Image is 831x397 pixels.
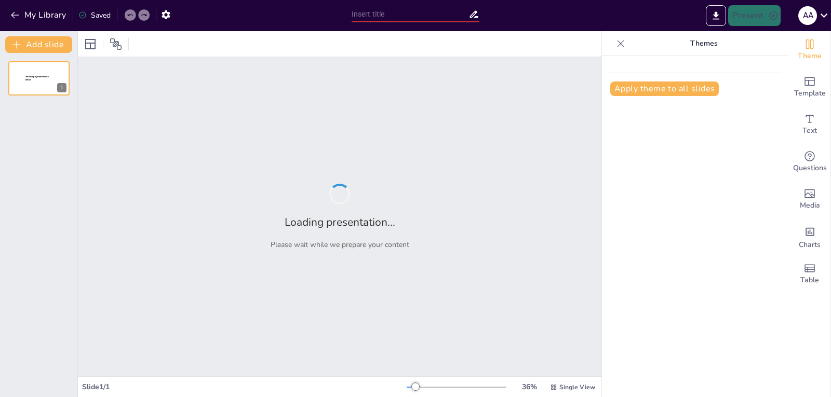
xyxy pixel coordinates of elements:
[800,275,819,286] span: Table
[798,5,817,26] button: A A
[728,5,780,26] button: Present
[110,38,122,50] span: Position
[706,5,726,26] button: Export to PowerPoint
[78,10,111,20] div: Saved
[629,31,779,56] p: Themes
[5,36,72,53] button: Add slide
[789,69,830,106] div: Add ready made slides
[793,162,827,174] span: Questions
[789,31,830,69] div: Change the overall theme
[789,181,830,218] div: Add images, graphics, shapes or video
[285,215,395,229] h2: Loading presentation...
[8,61,70,95] div: 1
[271,240,409,250] p: Please wait while we prepare your content
[610,81,719,96] button: Apply theme to all slides
[517,382,542,392] div: 36 %
[800,200,820,211] span: Media
[25,75,49,81] span: Sendsteps presentation editor
[799,239,821,251] span: Charts
[789,143,830,181] div: Get real-time input from your audience
[57,83,66,92] div: 1
[8,7,71,23] button: My Library
[798,50,822,62] span: Theme
[789,218,830,255] div: Add charts and graphs
[559,383,595,391] span: Single View
[82,36,99,52] div: Layout
[802,125,817,136] span: Text
[789,106,830,143] div: Add text boxes
[82,382,407,392] div: Slide 1 / 1
[798,6,817,25] div: A A
[789,255,830,293] div: Add a table
[794,88,826,99] span: Template
[352,7,469,22] input: Insert title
